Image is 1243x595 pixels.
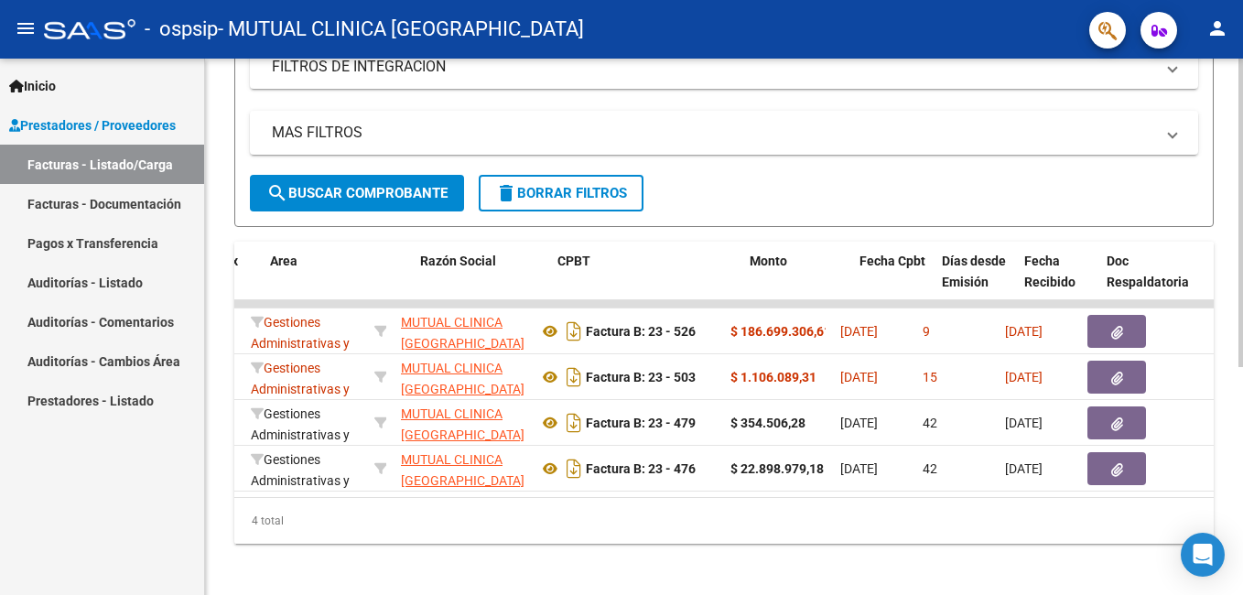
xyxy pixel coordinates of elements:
mat-panel-title: MAS FILTROS [272,123,1154,143]
datatable-header-cell: Fecha Cpbt [852,242,935,322]
span: 9 [923,324,930,339]
div: 30676951446 [401,312,524,351]
datatable-header-cell: Area [263,242,386,322]
strong: Factura B: 23 - 476 [586,461,696,476]
span: [DATE] [1005,416,1043,430]
span: Doc Respaldatoria [1107,254,1189,289]
span: Gestiones Administrativas y Otros [251,452,350,509]
span: 42 [923,461,937,476]
span: MUTUAL CLINICA [GEOGRAPHIC_DATA] [401,361,524,396]
div: 30676951446 [401,449,524,488]
div: 30676951446 [401,358,524,396]
datatable-header-cell: CPBT [550,242,742,322]
span: [DATE] [840,324,878,339]
span: [DATE] [1005,461,1043,476]
mat-expansion-panel-header: FILTROS DE INTEGRACION [250,45,1198,89]
datatable-header-cell: Monto [742,242,852,322]
strong: $ 186.699.306,61 [730,324,831,339]
span: Borrar Filtros [495,185,627,201]
span: Gestiones Administrativas y Otros [251,315,350,372]
i: Descargar documento [562,454,586,483]
mat-icon: search [266,182,288,204]
div: Open Intercom Messenger [1181,533,1225,577]
span: Fecha Recibido [1024,254,1075,289]
mat-panel-title: FILTROS DE INTEGRACION [272,57,1154,77]
span: 15 [923,370,937,384]
datatable-header-cell: Doc Respaldatoria [1099,242,1209,322]
div: 4 total [234,498,1214,544]
span: Monto [750,254,787,268]
span: [DATE] [1005,370,1043,384]
span: Buscar Comprobante [266,185,448,201]
datatable-header-cell: Fecha Recibido [1017,242,1099,322]
strong: $ 22.898.979,18 [730,461,824,476]
mat-expansion-panel-header: MAS FILTROS [250,111,1198,155]
strong: $ 1.106.089,31 [730,370,816,384]
button: Buscar Comprobante [250,175,464,211]
span: Area [270,254,297,268]
span: Razón Social [420,254,496,268]
span: Días desde Emisión [942,254,1006,289]
strong: $ 354.506,28 [730,416,805,430]
span: [DATE] [840,461,878,476]
strong: Factura B: 23 - 526 [586,324,696,339]
strong: Factura B: 23 - 503 [586,370,696,384]
strong: Factura B: 23 - 479 [586,416,696,430]
span: - MUTUAL CLINICA [GEOGRAPHIC_DATA] [218,9,584,49]
span: Gestiones Administrativas y Otros [251,361,350,417]
span: 42 [923,416,937,430]
i: Descargar documento [562,362,586,392]
span: [DATE] [840,416,878,430]
datatable-header-cell: Razón Social [413,242,550,322]
mat-icon: delete [495,182,517,204]
span: CPBT [557,254,590,268]
i: Descargar documento [562,408,586,438]
mat-icon: menu [15,17,37,39]
div: 30676951446 [401,404,524,442]
span: MUTUAL CLINICA [GEOGRAPHIC_DATA] [401,406,524,442]
span: [DATE] [1005,324,1043,339]
span: Fecha Cpbt [859,254,925,268]
span: [DATE] [840,370,878,384]
span: Inicio [9,76,56,96]
span: - ospsip [145,9,218,49]
span: Gestiones Administrativas y Otros [251,406,350,463]
mat-icon: person [1206,17,1228,39]
span: MUTUAL CLINICA [GEOGRAPHIC_DATA] [401,452,524,488]
button: Borrar Filtros [479,175,643,211]
span: MUTUAL CLINICA [GEOGRAPHIC_DATA] [401,315,524,351]
i: Descargar documento [562,317,586,346]
datatable-header-cell: Días desde Emisión [935,242,1017,322]
span: Prestadores / Proveedores [9,115,176,135]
